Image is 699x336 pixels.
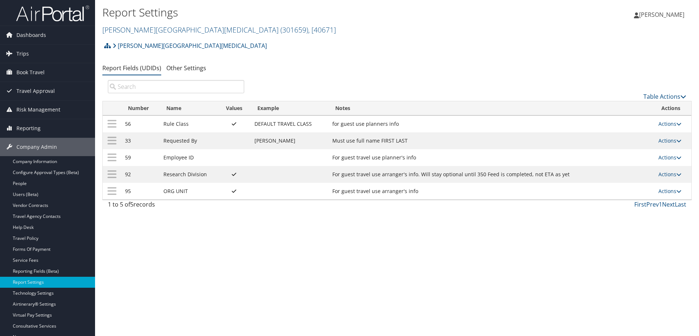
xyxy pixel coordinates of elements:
th: Notes [329,101,655,116]
a: Actions [658,137,681,144]
a: Last [675,200,686,208]
a: Other Settings [166,64,206,72]
a: [PERSON_NAME][GEOGRAPHIC_DATA][MEDICAL_DATA] [113,38,267,53]
th: Values [218,101,251,116]
td: Must use full name FIRST LAST [329,132,655,149]
a: Actions [658,188,681,195]
h1: Report Settings [102,5,495,20]
td: Employee ID [160,149,217,166]
td: For guest travel use planner's info [329,149,655,166]
td: 95 [121,183,160,200]
td: 56 [121,116,160,132]
a: Prev [646,200,659,208]
span: Book Travel [16,63,45,82]
a: Actions [658,171,681,178]
td: For guest travel use arranger's info. Will stay optional until 350 Feed is completed, not ETA as yet [329,166,655,183]
a: Table Actions [643,93,686,101]
th: Example [251,101,329,116]
span: Dashboards [16,26,46,44]
a: [PERSON_NAME][GEOGRAPHIC_DATA][MEDICAL_DATA] [102,25,336,35]
span: Travel Approval [16,82,55,100]
img: airportal-logo.png [16,5,89,22]
span: Reporting [16,119,41,137]
span: ( 301659 ) [280,25,308,35]
input: Search [108,80,244,93]
td: Requested By [160,132,217,149]
a: Actions [658,154,681,161]
td: for guest use planners info [329,116,655,132]
span: Trips [16,45,29,63]
div: 1 to 5 of records [108,200,244,212]
a: First [634,200,646,208]
span: [PERSON_NAME] [639,11,684,19]
span: Risk Management [16,101,60,119]
a: [PERSON_NAME] [634,4,692,26]
th: : activate to sort column descending [103,101,121,116]
a: Actions [658,120,681,127]
td: DEFAULT TRAVEL CLASS [251,116,329,132]
td: Research Division [160,166,217,183]
a: 1 [659,200,662,208]
td: ORG UNIT [160,183,217,200]
td: 33 [121,132,160,149]
td: 59 [121,149,160,166]
th: Number [121,101,160,116]
td: [PERSON_NAME] [251,132,329,149]
a: Report Fields (UDIDs) [102,64,161,72]
span: , [ 40671 ] [308,25,336,35]
td: Rule Class [160,116,217,132]
th: Actions [655,101,691,116]
span: Company Admin [16,138,57,156]
th: Name [160,101,217,116]
span: 5 [130,200,133,208]
td: 92 [121,166,160,183]
td: For guest travel use arranger's info [329,183,655,200]
a: Next [662,200,675,208]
